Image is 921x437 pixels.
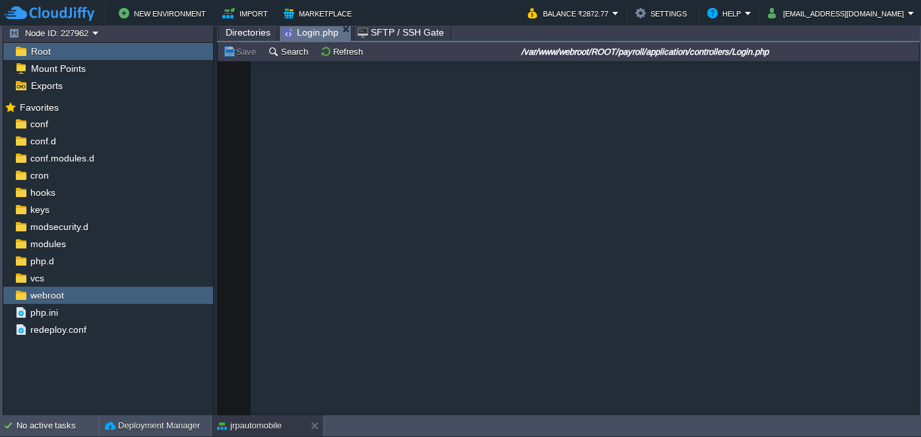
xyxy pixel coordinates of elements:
[28,289,66,301] a: webroot
[222,5,272,21] button: Import
[320,45,367,57] button: Refresh
[268,45,312,57] button: Search
[528,5,612,21] button: Balance ₹2872.77
[28,204,51,216] a: keys
[28,118,50,130] a: conf
[17,102,61,113] a: Favorites
[16,415,99,436] div: No active tasks
[119,5,210,21] button: New Environment
[9,27,92,39] button: Node ID: 227962
[28,63,88,74] a: Mount Points
[28,169,51,181] a: cron
[28,135,58,147] a: conf.d
[28,80,65,92] a: Exports
[28,238,68,250] a: modules
[28,306,60,318] a: php.ini
[707,5,745,21] button: Help
[284,5,356,21] button: Marketplace
[28,324,88,335] a: redeploy.conf
[866,384,908,424] iframe: chat widget
[5,5,94,22] img: CloudJiffy
[28,221,90,233] a: modsecurity.d
[284,24,338,41] span: Login.php
[28,272,46,284] a: vcs
[635,5,691,21] button: Settings
[768,5,908,21] button: [EMAIL_ADDRESS][DOMAIN_NAME]
[217,419,282,432] button: jrpautomobile
[226,24,270,40] span: Directories
[28,187,57,198] a: hooks
[358,24,444,40] span: SFTP / SSH Gate
[223,45,260,57] button: Save
[105,419,200,432] button: Deployment Manager
[28,255,56,267] a: php.d
[279,24,352,40] li: /var/www/webroot/ROOT/payroll/application/controllers/Login.php
[28,45,53,57] a: Root
[28,152,96,164] a: conf.modules.d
